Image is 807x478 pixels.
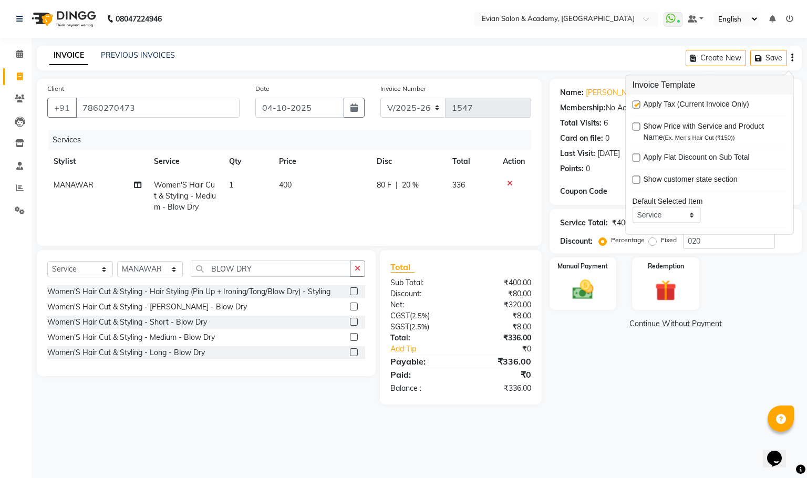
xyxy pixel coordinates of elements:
[644,152,750,165] span: Apply Flat Discount on Sub Total
[663,134,735,141] span: (Ex. Men's Hair Cut (₹150))
[626,76,793,95] h3: Invoice Template
[382,383,461,394] div: Balance :
[380,84,426,93] label: Invoice Number
[557,262,608,271] label: Manual Payment
[763,436,796,467] iframe: chat widget
[390,262,415,273] span: Total
[560,163,584,174] div: Points:
[648,262,684,271] label: Redemption
[47,286,330,297] div: Women'S Hair Cut & Styling - Hair Styling (Pin Up + Ironing/Tong/Blow Dry) - Styling
[48,130,539,150] div: Services
[560,133,603,144] div: Card on file:
[47,98,77,118] button: +91
[461,299,539,310] div: ₹320.00
[461,321,539,332] div: ₹8.00
[229,180,233,190] span: 1
[560,118,602,129] div: Total Visits:
[461,355,539,368] div: ₹336.00
[382,355,461,368] div: Payable:
[461,383,539,394] div: ₹336.00
[382,277,461,288] div: Sub Total:
[370,150,446,173] th: Disc
[390,322,409,331] span: SGST
[382,321,461,332] div: ( )
[402,180,419,191] span: 20 %
[644,174,738,187] span: Show customer state section
[154,180,216,212] span: Women'S Hair Cut & Styling - Medium - Blow Dry
[552,318,800,329] a: Continue Without Payment
[597,148,620,159] div: [DATE]
[461,332,539,344] div: ₹336.00
[377,180,391,191] span: 80 F
[604,118,608,129] div: 6
[223,150,273,173] th: Qty
[461,277,539,288] div: ₹400.00
[47,84,64,93] label: Client
[496,150,531,173] th: Action
[47,302,247,313] div: Women'S Hair Cut & Styling - [PERSON_NAME] - Blow Dry
[382,299,461,310] div: Net:
[611,235,645,245] label: Percentage
[47,332,215,343] div: Women'S Hair Cut & Styling - Medium - Blow Dry
[116,4,162,34] b: 08047224946
[644,99,749,112] span: Apply Tax (Current Invoice Only)
[560,102,791,113] div: No Active Membership
[191,261,350,277] input: Search or Scan
[273,150,371,173] th: Price
[390,311,410,320] span: CGST
[452,180,465,190] span: 336
[412,311,428,320] span: 2.5%
[47,347,205,358] div: Women'S Hair Cut & Styling - Long - Blow Dry
[648,277,683,304] img: _gift.svg
[255,84,270,93] label: Date
[586,163,590,174] div: 0
[461,288,539,299] div: ₹80.00
[47,317,207,328] div: Women'S Hair Cut & Styling - Short - Blow Dry
[686,50,746,66] button: Create New
[633,196,787,207] div: Default Selected Item
[560,236,593,247] div: Discount:
[446,150,496,173] th: Total
[382,332,461,344] div: Total:
[560,87,584,98] div: Name:
[47,150,148,173] th: Stylist
[382,368,461,381] div: Paid:
[382,344,473,355] a: Add Tip
[49,46,88,65] a: INVOICE
[560,102,606,113] div: Membership:
[605,133,609,144] div: 0
[279,180,292,190] span: 400
[612,217,639,228] div: ₹400.00
[750,50,787,66] button: Save
[27,4,99,34] img: logo
[644,121,779,143] span: Show Price with Service and Product Name
[382,288,461,299] div: Discount:
[461,310,539,321] div: ₹8.00
[661,235,677,245] label: Fixed
[148,150,223,173] th: Service
[411,323,427,331] span: 2.5%
[560,186,637,197] div: Coupon Code
[396,180,398,191] span: |
[76,98,240,118] input: Search by Name/Mobile/Email/Code
[101,50,175,60] a: PREVIOUS INVOICES
[586,87,645,98] a: [PERSON_NAME]
[560,217,608,228] div: Service Total:
[566,277,601,302] img: _cash.svg
[54,180,94,190] span: MANAWAR
[474,344,539,355] div: ₹0
[560,148,595,159] div: Last Visit:
[461,368,539,381] div: ₹0
[382,310,461,321] div: ( )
